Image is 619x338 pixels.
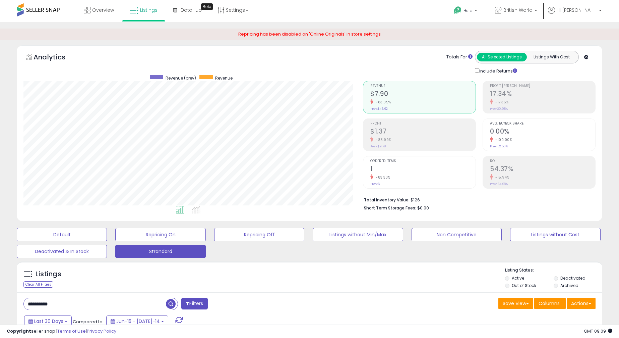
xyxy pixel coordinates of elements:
[453,6,462,14] i: Get Help
[370,90,476,99] h2: $7.90
[34,52,78,63] h5: Analytics
[87,328,116,334] a: Privacy Policy
[115,245,205,258] button: Strandard
[373,100,391,105] small: -83.05%
[370,84,476,88] span: Revenue
[463,8,473,13] span: Help
[34,318,63,325] span: Last 30 Days
[412,228,502,241] button: Non Competitive
[557,7,597,13] span: Hi [PERSON_NAME]
[364,205,416,211] b: Short Term Storage Fees:
[214,228,304,241] button: Repricing Off
[313,228,403,241] button: Listings without Min/Max
[215,75,233,81] span: Revenue
[493,100,509,105] small: -17.35%
[498,298,533,309] button: Save View
[584,328,612,334] span: 2025-08-14 09:09 GMT
[503,7,533,13] span: British World
[548,7,602,22] a: Hi [PERSON_NAME]
[36,270,61,279] h5: Listings
[370,182,380,186] small: Prev: 6
[510,228,600,241] button: Listings without Cost
[477,53,527,61] button: All Selected Listings
[490,107,508,111] small: Prev: 20.98%
[370,107,388,111] small: Prev: $46.62
[539,300,560,307] span: Columns
[512,275,524,281] label: Active
[370,159,476,163] span: Ordered Items
[490,90,595,99] h2: 17.34%
[116,318,160,325] span: Jun-15 - [DATE]-14
[57,328,86,334] a: Terms of Use
[490,144,508,148] small: Prev: 52.50%
[373,137,391,142] small: -85.99%
[370,128,476,137] h2: $1.37
[490,84,595,88] span: Profit [PERSON_NAME]
[7,328,31,334] strong: Copyright
[490,159,595,163] span: ROI
[527,53,576,61] button: Listings With Cost
[373,175,390,180] small: -83.33%
[417,205,429,211] span: $0.00
[567,298,596,309] button: Actions
[448,1,484,22] a: Help
[493,137,512,142] small: -100.00%
[7,328,116,335] div: seller snap | |
[560,275,585,281] label: Deactivated
[364,197,410,203] b: Total Inventory Value:
[23,281,53,288] div: Clear All Filters
[370,122,476,126] span: Profit
[106,316,168,327] button: Jun-15 - [DATE]-14
[493,175,509,180] small: -15.94%
[490,182,508,186] small: Prev: 64.68%
[470,67,525,75] div: Include Returns
[370,144,386,148] small: Prev: $9.78
[512,283,536,288] label: Out of Stock
[490,165,595,174] h2: 54.37%
[370,165,476,174] h2: 1
[560,283,578,288] label: Archived
[364,195,591,203] li: $126
[534,298,566,309] button: Columns
[238,31,381,37] span: Repricing has been disabled on 'Online Originals' in store settings
[490,128,595,137] h2: 0.00%
[166,75,196,81] span: Revenue (prev)
[446,54,473,60] div: Totals For
[17,228,107,241] button: Default
[115,228,205,241] button: Repricing On
[24,316,72,327] button: Last 30 Days
[505,267,602,274] p: Listing States:
[17,245,107,258] button: Deactivated & In Stock
[490,122,595,126] span: Avg. Buybox Share
[140,7,158,13] span: Listings
[73,319,104,325] span: Compared to:
[181,298,207,309] button: Filters
[181,7,202,13] span: DataHub
[201,3,213,10] div: Tooltip anchor
[92,7,114,13] span: Overview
